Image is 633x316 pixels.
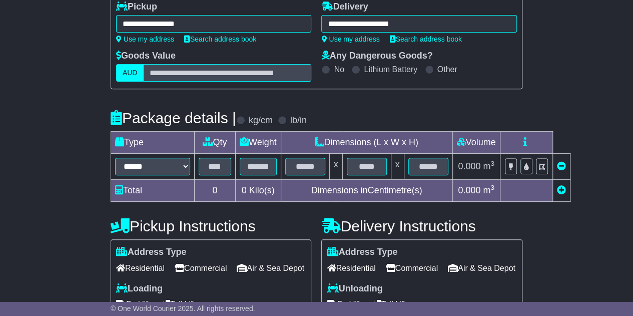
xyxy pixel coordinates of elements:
td: Weight [235,132,281,154]
sup: 3 [490,184,494,191]
span: m [483,185,494,195]
span: Forklift [327,296,361,312]
a: Search address book [184,35,256,43]
h4: Package details | [111,110,236,126]
span: Residential [327,260,375,276]
label: Lithium Battery [364,65,417,74]
span: Tail Lift [160,296,195,312]
label: Address Type [116,247,187,258]
a: Add new item [557,185,566,195]
span: Commercial [175,260,227,276]
label: lb/in [290,115,307,126]
span: m [483,161,494,171]
label: kg/cm [249,115,273,126]
sup: 3 [490,160,494,167]
span: Tail Lift [371,296,406,312]
td: Dimensions in Centimetre(s) [281,180,452,202]
span: Residential [116,260,165,276]
span: 0.000 [458,161,480,171]
h4: Pickup Instructions [111,218,312,234]
span: 0.000 [458,185,480,195]
span: © One World Courier 2025. All rights reserved. [111,304,255,312]
label: AUD [116,64,144,82]
label: Any Dangerous Goods? [321,51,432,62]
span: Air & Sea Depot [237,260,304,276]
label: Other [437,65,457,74]
td: x [329,154,342,180]
span: 0 [242,185,247,195]
a: Use my address [116,35,174,43]
a: Search address book [390,35,462,43]
a: Remove this item [557,161,566,171]
span: Forklift [116,296,150,312]
label: Address Type [327,247,397,258]
td: Qty [194,132,235,154]
label: Delivery [321,2,368,13]
label: Pickup [116,2,157,13]
td: Volume [452,132,500,154]
label: Loading [116,283,163,294]
td: x [391,154,404,180]
label: Unloading [327,283,382,294]
label: Goods Value [116,51,176,62]
a: Use my address [321,35,379,43]
span: Air & Sea Depot [448,260,515,276]
label: No [334,65,344,74]
span: Commercial [386,260,438,276]
td: Dimensions (L x W x H) [281,132,452,154]
h4: Delivery Instructions [321,218,522,234]
td: 0 [194,180,235,202]
td: Kilo(s) [235,180,281,202]
td: Total [111,180,194,202]
td: Type [111,132,194,154]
